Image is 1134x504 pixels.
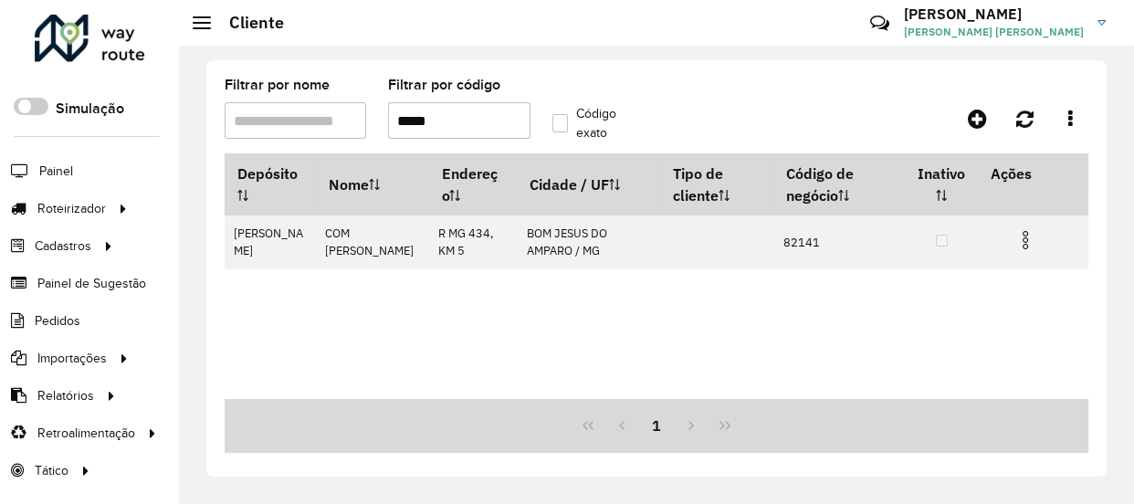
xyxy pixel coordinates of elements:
[773,154,905,215] th: Código de negócio
[639,408,674,443] button: 1
[552,104,640,142] label: Código exato
[316,154,429,215] th: Nome
[517,154,661,215] th: Cidade / UF
[37,386,94,405] span: Relatórios
[35,236,91,256] span: Cadastros
[225,215,316,269] td: [PERSON_NAME]
[56,98,124,120] label: Simulação
[773,215,905,269] td: 82141
[388,74,500,96] label: Filtrar por código
[39,162,73,181] span: Painel
[35,311,80,331] span: Pedidos
[905,154,978,215] th: Inativo
[225,74,330,96] label: Filtrar por nome
[661,154,774,215] th: Tipo de cliente
[35,461,68,480] span: Tático
[904,24,1084,40] span: [PERSON_NAME] [PERSON_NAME]
[517,215,661,269] td: BOM JESUS DO AMPARO / MG
[211,13,284,33] h2: Cliente
[37,424,135,443] span: Retroalimentação
[316,215,429,269] td: COM [PERSON_NAME]
[860,4,899,43] a: Contato Rápido
[429,154,517,215] th: Endereço
[37,274,146,293] span: Painel de Sugestão
[225,154,316,215] th: Depósito
[37,199,106,218] span: Roteirizador
[429,215,517,269] td: R MG 434, KM 5
[652,5,843,55] div: Críticas? Dúvidas? Elogios? Sugestões? Entre em contato conosco!
[37,349,107,368] span: Importações
[904,5,1084,23] h3: [PERSON_NAME]
[978,154,1087,193] th: Ações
